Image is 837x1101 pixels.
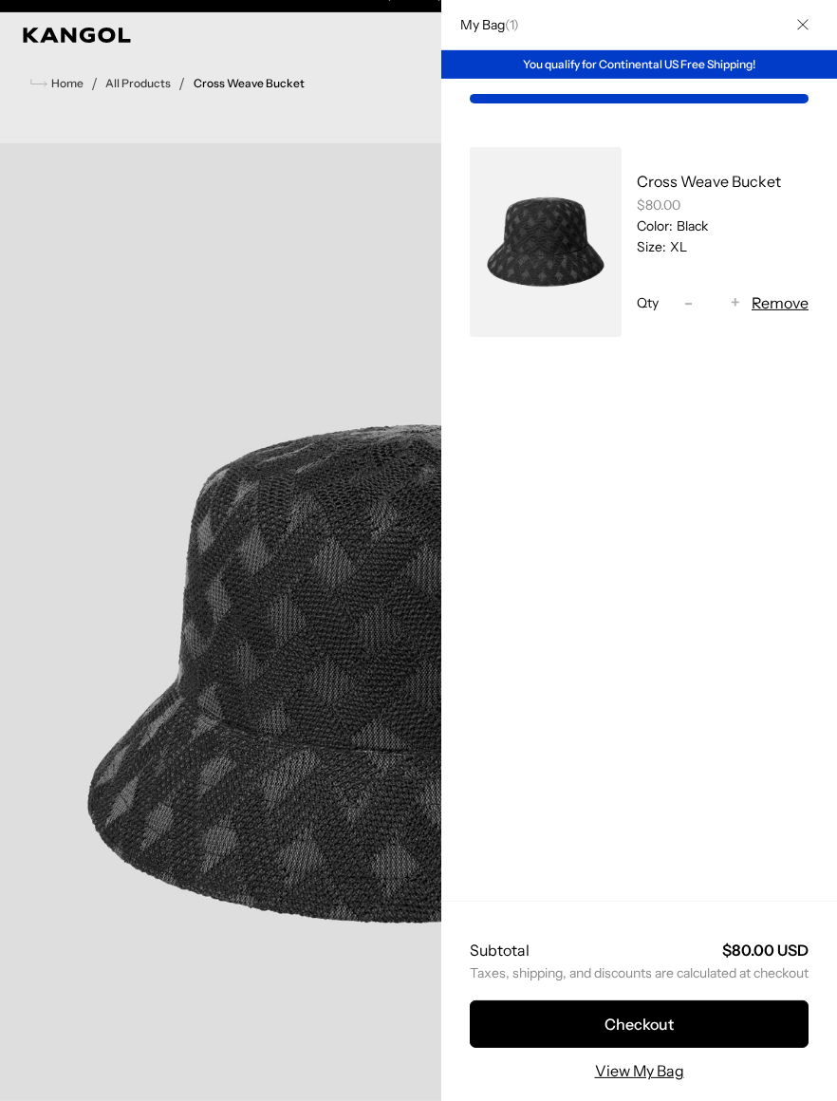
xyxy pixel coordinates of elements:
[510,16,513,33] span: 1
[637,238,666,255] dt: Size:
[722,941,809,960] strong: $80.00 USD
[684,290,693,316] span: -
[721,291,750,314] button: +
[637,217,673,234] dt: Color:
[470,964,809,981] small: Taxes, shipping, and discounts are calculated at checkout
[752,291,809,314] button: Remove Cross Weave Bucket - Black / XL
[441,50,837,79] div: You qualify for Continental US Free Shipping!
[731,290,740,316] span: +
[451,16,519,33] h2: My Bag
[674,291,702,314] button: -
[470,940,530,961] h2: Subtotal
[470,1000,809,1048] button: Checkout
[637,196,809,214] div: $80.00
[666,238,687,255] dd: XL
[673,217,708,234] dd: Black
[637,294,659,311] span: Qty
[505,16,519,33] span: ( )
[595,1059,684,1082] a: View My Bag
[637,172,781,191] a: Cross Weave Bucket
[702,291,721,314] input: Quantity for Cross Weave Bucket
